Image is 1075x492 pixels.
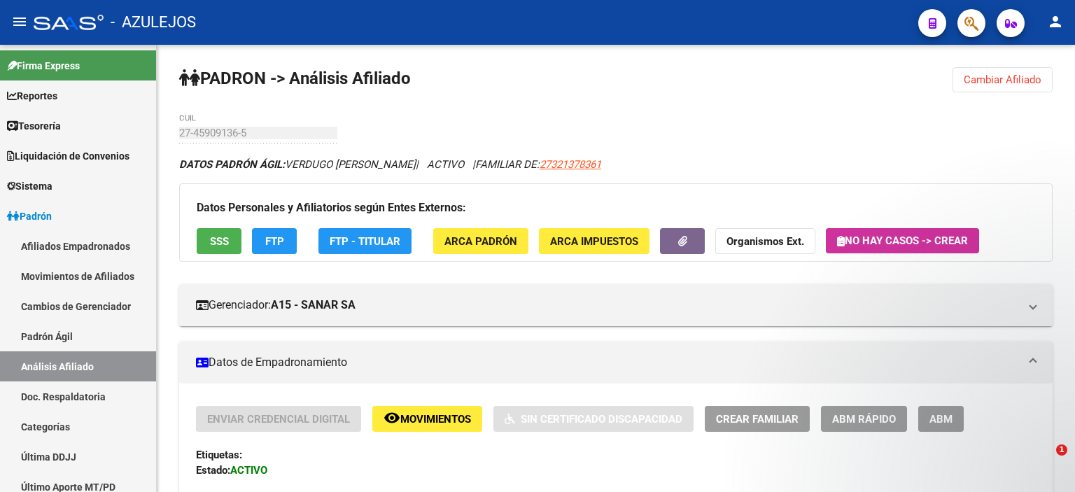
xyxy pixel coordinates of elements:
[433,228,528,254] button: ARCA Padrón
[196,355,1019,370] mat-panel-title: Datos de Empadronamiento
[550,235,638,248] span: ARCA Impuestos
[540,158,601,171] span: 27321378361
[111,7,196,38] span: - AZULEJOS
[716,413,799,426] span: Crear Familiar
[210,235,229,248] span: SSS
[837,234,968,247] span: No hay casos -> Crear
[179,158,416,171] span: VERDUGO [PERSON_NAME]
[444,235,517,248] span: ARCA Padrón
[179,158,285,171] strong: DATOS PADRÓN ÁGIL:
[179,158,601,171] i: | ACTIVO |
[318,228,412,254] button: FTP - Titular
[179,284,1053,326] mat-expansion-panel-header: Gerenciador:A15 - SANAR SA
[7,88,57,104] span: Reportes
[384,409,400,426] mat-icon: remove_red_eye
[7,178,52,194] span: Sistema
[11,13,28,30] mat-icon: menu
[493,406,694,432] button: Sin Certificado Discapacidad
[197,198,1035,218] h3: Datos Personales y Afiliatorios según Entes Externos:
[7,209,52,224] span: Padrón
[964,73,1041,86] span: Cambiar Afiliado
[179,342,1053,384] mat-expansion-panel-header: Datos de Empadronamiento
[953,67,1053,92] button: Cambiar Afiliado
[196,297,1019,313] mat-panel-title: Gerenciador:
[475,158,601,171] span: FAMILIAR DE:
[196,406,361,432] button: Enviar Credencial Digital
[1047,13,1064,30] mat-icon: person
[705,406,810,432] button: Crear Familiar
[7,58,80,73] span: Firma Express
[372,406,482,432] button: Movimientos
[715,228,815,254] button: Organismos Ext.
[252,228,297,254] button: FTP
[330,235,400,248] span: FTP - Titular
[230,464,267,477] strong: ACTIVO
[196,464,230,477] strong: Estado:
[7,148,129,164] span: Liquidación de Convenios
[265,235,284,248] span: FTP
[7,118,61,134] span: Tesorería
[271,297,356,313] strong: A15 - SANAR SA
[826,228,979,253] button: No hay casos -> Crear
[521,413,682,426] span: Sin Certificado Discapacidad
[179,69,411,88] strong: PADRON -> Análisis Afiliado
[197,228,241,254] button: SSS
[726,235,804,248] strong: Organismos Ext.
[539,228,649,254] button: ARCA Impuestos
[400,413,471,426] span: Movimientos
[207,413,350,426] span: Enviar Credencial Digital
[1056,444,1067,456] span: 1
[1027,444,1061,478] iframe: Intercom live chat
[196,449,242,461] strong: Etiquetas:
